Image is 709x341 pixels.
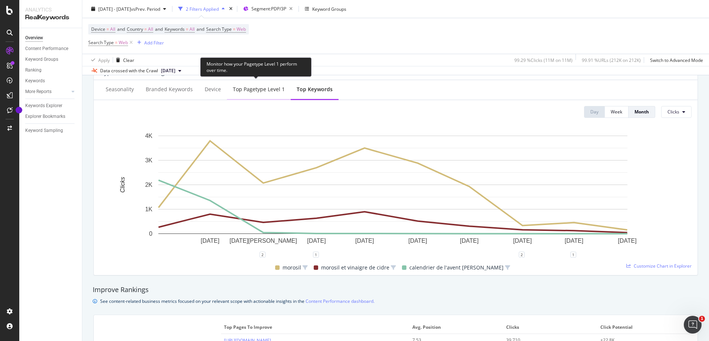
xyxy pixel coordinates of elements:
span: Device [91,26,105,32]
div: Tooltip anchor [16,107,22,113]
div: 99.29 % Clicks ( 11M on 11M ) [514,57,573,63]
button: Clicks [661,106,692,118]
div: Branded Keywords [146,86,193,93]
a: Content Performance dashboard. [306,297,375,305]
div: times [228,5,234,13]
div: Data crossed with the Crawl [100,67,158,74]
div: Keywords [25,77,45,85]
div: See content-related business metrics focused on your relevant scope with actionable insights in the [100,297,375,305]
span: Clicks [506,324,593,331]
span: 1 [699,316,705,322]
a: Customize Chart in Explorer [626,263,692,269]
span: Top pages to improve [224,324,405,331]
div: Keyword Groups [25,56,58,63]
span: Customize Chart in Explorer [634,263,692,269]
button: Apply [88,54,110,66]
div: Apply [98,57,110,63]
div: 2 [260,252,266,258]
span: All [189,24,195,34]
div: Switch to Advanced Mode [650,57,703,63]
div: Month [634,109,649,115]
text: [DATE] [307,237,326,244]
span: and [197,26,204,32]
button: Clear [113,54,134,66]
text: [DATE] [201,237,219,244]
div: Seasonality [106,86,134,93]
span: Segment: PDP/3P [251,6,286,12]
button: Keyword Groups [302,3,349,15]
text: [DATE] [460,237,478,244]
span: and [117,26,125,32]
span: Search Type [88,39,114,46]
a: Keyword Sampling [25,127,77,135]
text: [DATE] [408,237,427,244]
div: 99.91 % URLs ( 212K on 212K ) [582,57,641,63]
div: Explorer Bookmarks [25,113,65,120]
text: 0 [149,231,152,237]
div: Week [611,109,622,115]
button: 2 Filters Applied [175,3,228,15]
button: Day [584,106,605,118]
span: [DATE] - [DATE] [98,6,131,12]
svg: A chart. [100,132,686,255]
span: = [106,26,109,32]
text: 2K [145,182,152,188]
button: [DATE] - [DATE]vsPrev. Period [88,3,169,15]
text: [DATE][PERSON_NAME] [230,237,297,244]
a: Overview [25,34,77,42]
text: Clicks [119,177,126,193]
a: More Reports [25,88,69,96]
div: Top Keywords [297,86,333,93]
text: 1K [145,206,152,212]
span: vs Prev. Period [131,6,160,12]
span: = [186,26,188,32]
div: Add Filter [144,39,164,46]
span: Web [119,37,128,48]
button: Week [605,106,629,118]
button: Segment:PDP/3P [240,3,296,15]
a: Explorer Bookmarks [25,113,77,120]
span: All [148,24,153,34]
span: Search Type [206,26,232,32]
div: info banner [93,297,699,305]
div: Device [205,86,221,93]
span: = [144,26,147,32]
text: [DATE] [355,237,374,244]
div: 2 Filters Applied [186,6,219,12]
div: Analytics [25,6,76,13]
div: 1 [313,252,319,258]
div: Keyword Groups [312,6,346,12]
span: 2025 Aug. 24th [161,67,175,74]
span: morosil [283,263,301,272]
div: Overview [25,34,43,42]
text: [DATE] [618,237,636,244]
text: 3K [145,157,152,163]
span: Country [127,26,143,32]
div: Day [590,109,598,115]
div: Clear [123,57,134,63]
button: Add Filter [134,38,164,47]
iframe: Intercom live chat [684,316,702,334]
span: Keywords [165,26,185,32]
a: Keywords Explorer [25,102,77,110]
span: Clicks [667,109,679,115]
span: Web [237,24,246,34]
div: 1 [570,252,576,258]
span: Avg. Position [412,324,499,331]
div: Monitor how your Pagetype Level 1 perform over time. [200,57,311,77]
span: = [115,39,118,46]
span: and [155,26,163,32]
a: Keywords [25,77,77,85]
span: morosil et vinaigre de cidre [321,263,389,272]
div: Top Pagetype Level 1 [233,86,285,93]
a: Keyword Groups [25,56,77,63]
a: Content Performance [25,45,77,53]
text: [DATE] [513,237,532,244]
span: = [233,26,235,32]
a: Ranking [25,66,77,74]
div: Improve Rankings [93,285,699,295]
div: More Reports [25,88,52,96]
div: Keyword Sampling [25,127,63,135]
span: All [110,24,115,34]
